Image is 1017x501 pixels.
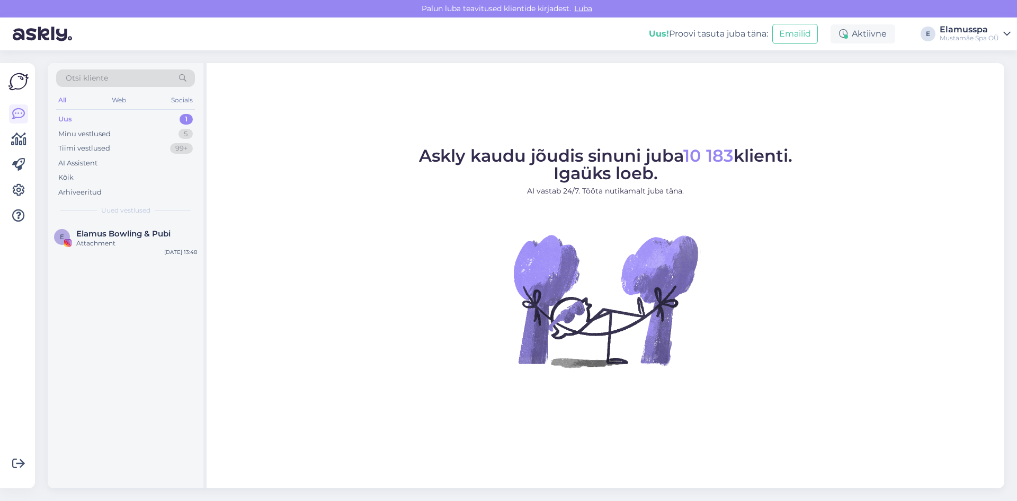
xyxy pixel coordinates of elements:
[831,24,895,43] div: Aktiivne
[683,145,734,166] span: 10 183
[169,93,195,107] div: Socials
[76,229,171,239] span: Elamus Bowling & Pubi
[940,34,999,42] div: Mustamäe Spa OÜ
[940,25,999,34] div: Elamusspa
[58,114,72,125] div: Uus
[179,129,193,139] div: 5
[58,158,97,169] div: AI Assistent
[66,73,108,84] span: Otsi kliente
[772,24,818,44] button: Emailid
[58,143,110,154] div: Tiimi vestlused
[101,206,150,215] span: Uued vestlused
[8,72,29,92] img: Askly Logo
[56,93,68,107] div: All
[571,4,595,13] span: Luba
[60,233,64,241] span: E
[76,239,197,248] div: Attachment
[58,172,74,183] div: Kõik
[58,129,111,139] div: Minu vestlused
[649,29,669,39] b: Uus!
[170,143,193,154] div: 99+
[940,25,1011,42] a: ElamusspaMustamäe Spa OÜ
[164,248,197,256] div: [DATE] 13:48
[58,187,102,198] div: Arhiveeritud
[110,93,128,107] div: Web
[180,114,193,125] div: 1
[419,186,792,197] p: AI vastab 24/7. Tööta nutikamalt juba täna.
[510,205,701,396] img: No Chat active
[649,28,768,40] div: Proovi tasuta juba täna:
[921,27,935,41] div: E
[419,145,792,183] span: Askly kaudu jõudis sinuni juba klienti. Igaüks loeb.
